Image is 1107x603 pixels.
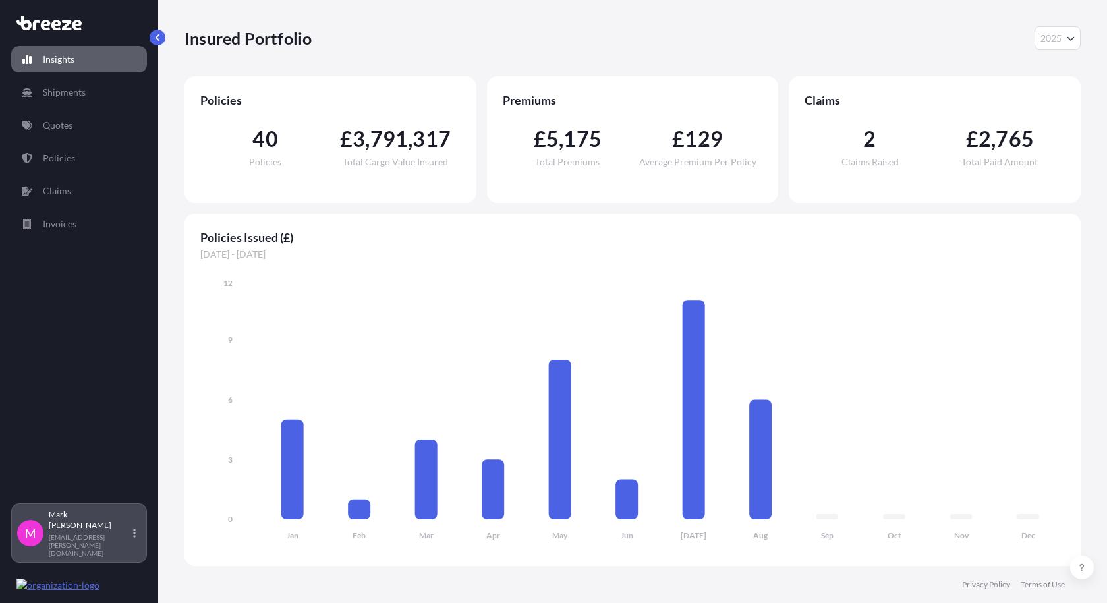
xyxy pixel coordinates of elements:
[1035,26,1081,50] button: Year Selector
[287,531,298,540] tspan: Jan
[954,531,969,540] tspan: Nov
[639,158,756,167] span: Average Premium Per Policy
[961,158,1038,167] span: Total Paid Amount
[43,185,71,198] p: Claims
[365,129,370,150] span: ,
[11,79,147,105] a: Shipments
[200,248,1065,261] span: [DATE] - [DATE]
[685,129,723,150] span: 129
[353,531,366,540] tspan: Feb
[43,119,72,132] p: Quotes
[841,158,899,167] span: Claims Raised
[1021,531,1035,540] tspan: Dec
[486,531,500,540] tspan: Apr
[546,129,559,150] span: 5
[503,92,763,108] span: Premiums
[1021,579,1065,590] a: Terms of Use
[11,145,147,171] a: Policies
[43,53,74,66] p: Insights
[228,455,233,465] tspan: 3
[353,129,365,150] span: 3
[249,158,281,167] span: Policies
[535,158,600,167] span: Total Premiums
[252,129,277,150] span: 40
[966,129,979,150] span: £
[962,579,1010,590] a: Privacy Policy
[228,395,233,405] tspan: 6
[228,514,233,524] tspan: 0
[11,178,147,204] a: Claims
[43,152,75,165] p: Policies
[200,229,1065,245] span: Policies Issued (£)
[559,129,563,150] span: ,
[753,531,768,540] tspan: Aug
[184,28,312,49] p: Insured Portfolio
[805,92,1065,108] span: Claims
[223,278,233,288] tspan: 12
[672,129,685,150] span: £
[343,158,448,167] span: Total Cargo Value Insured
[888,531,901,540] tspan: Oct
[11,46,147,72] a: Insights
[43,217,76,231] p: Invoices
[49,533,130,557] p: [EMAIL_ADDRESS][PERSON_NAME][DOMAIN_NAME]
[1040,32,1062,45] span: 2025
[43,86,86,99] p: Shipments
[681,531,706,540] tspan: [DATE]
[228,335,233,345] tspan: 9
[821,531,834,540] tspan: Sep
[863,129,876,150] span: 2
[412,129,451,150] span: 317
[11,112,147,138] a: Quotes
[200,92,461,108] span: Policies
[25,527,36,540] span: M
[563,129,602,150] span: 175
[991,129,996,150] span: ,
[340,129,353,150] span: £
[552,531,568,540] tspan: May
[408,129,412,150] span: ,
[370,129,409,150] span: 791
[49,509,130,531] p: Mark [PERSON_NAME]
[419,531,434,540] tspan: Mar
[996,129,1034,150] span: 765
[621,531,633,540] tspan: Jun
[16,579,99,592] img: organization-logo
[534,129,546,150] span: £
[11,211,147,237] a: Invoices
[979,129,991,150] span: 2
